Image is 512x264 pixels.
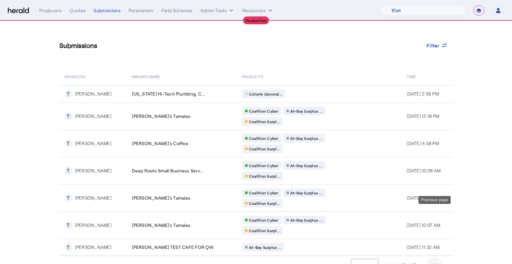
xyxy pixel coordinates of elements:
div: T [65,194,72,202]
span: Time [407,73,416,79]
span: Coalition Surpl... [249,146,280,151]
span: Coalition Cyber [249,217,278,223]
span: At-Bay Surplus ... [290,136,323,141]
span: PRODUCTS [242,73,263,79]
span: Coalition Surpl... [249,119,280,124]
div: T [65,112,72,120]
span: Coalition Cyber [249,136,278,141]
div: T [65,243,72,251]
div: [PERSON_NAME] [75,140,112,147]
span: [PERSON_NAME]'s Tamales [132,222,191,229]
div: Quotes [70,7,86,14]
span: [DATE] 12:18 PM [407,113,439,119]
div: [PERSON_NAME] [75,167,112,174]
span: At-Bay Surplus ... [290,163,323,168]
div: Submissions [93,7,121,14]
span: [DATE] 10:08 AM [407,168,440,173]
span: At-Bay Surplus ... [290,217,323,223]
div: Production [243,16,269,24]
span: Coalition Surpl... [249,228,280,233]
h3: Submissions [59,41,97,50]
span: Deep Roots Small Business Serv... [132,167,204,174]
span: Coalition Surpl... [249,173,280,179]
div: T [65,140,72,147]
span: Coterie General... [249,91,282,97]
span: [DATE] 2:56 PM [407,91,439,97]
button: Resources dropdown menu [242,7,274,14]
div: [PERSON_NAME] [75,113,112,120]
span: At-Bay Surplus ... [290,190,323,195]
span: [PERSON_NAME]'s Coffee [132,140,188,147]
span: [US_STATE] Hi-Tech Plumbing, C... [132,91,205,97]
div: T [65,167,72,175]
span: [PERSON_NAME]'s Tamales [132,113,191,120]
button: internal dropdown menu [200,7,235,14]
span: Insured Name [132,73,160,79]
div: [PERSON_NAME] [75,91,112,97]
div: Previous page [419,196,451,204]
div: Parameters [129,7,154,14]
div: Producers [39,7,62,14]
img: Herald Logo [8,8,29,14]
span: [PERSON_NAME]'s Tamales [132,195,191,201]
span: Coalition Cyber [249,108,278,114]
table: Table view of all submissions by your platform [59,67,453,256]
span: Coalition Cyber [249,190,278,195]
span: Coalition Cyber [249,163,278,168]
span: [DATE] 10:07 AM [407,222,440,228]
button: Filter [421,39,453,51]
span: [PERSON_NAME] TEST CAFE FOR QW [132,244,214,251]
span: [DATE] 4:58 PM [407,141,439,146]
div: [PERSON_NAME] [75,222,112,229]
span: At-Bay Surplus ... [290,108,323,114]
span: Coalition Surpl... [249,201,280,206]
span: At-Bay Surplus ... [249,245,281,250]
div: T [65,221,72,229]
div: [PERSON_NAME] [75,244,112,251]
div: Field Schemas [161,7,193,14]
div: [PERSON_NAME] [75,195,112,201]
span: Filter [427,42,440,49]
div: T [65,90,72,98]
span: [DATE] 2:29 PM [407,195,439,201]
span: [DATE] 11:32 AM [407,244,440,250]
span: PRODUCER [65,73,86,79]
